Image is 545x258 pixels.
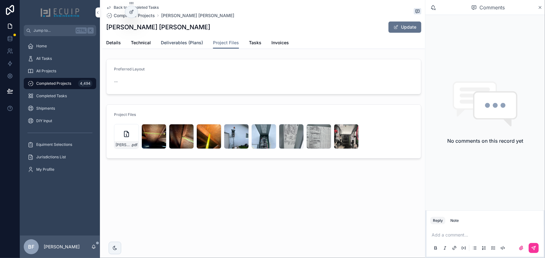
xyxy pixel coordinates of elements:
[24,103,96,114] a: Shipments
[24,139,96,150] a: Equiment Selections
[36,44,47,49] span: Home
[106,37,121,50] a: Details
[116,142,131,147] span: [PERSON_NAME]-[PERSON_NAME]-Engineering
[24,78,96,89] a: Completed Projects4,494
[450,218,459,223] div: Note
[213,40,239,46] span: Project Files
[36,56,52,61] span: All Tasks
[44,244,80,250] p: [PERSON_NAME]
[36,155,66,160] span: Jurisdictions List
[106,40,121,46] span: Details
[106,5,159,10] a: Back to Completed Tasks
[78,80,92,87] div: 4,494
[161,37,203,50] a: Deliverables (Plans)
[114,5,159,10] span: Back to Completed Tasks
[114,79,118,85] span: --
[36,167,54,172] span: My Profile
[88,28,93,33] span: K
[131,37,151,50] a: Technical
[389,21,421,33] button: Update
[24,151,96,163] a: Jurisdictions List
[106,12,155,19] a: Completed Projects
[28,243,34,251] span: BF
[448,217,461,224] button: Note
[114,12,155,19] span: Completed Projects
[36,142,72,147] span: Equiment Selections
[24,90,96,102] a: Completed Tasks
[40,7,80,17] img: App logo
[24,53,96,64] a: All Tasks
[479,4,505,11] span: Comments
[36,118,52,123] span: DIY Input
[447,137,523,145] h2: No comments on this record yet
[33,28,73,33] span: Jump to...
[24,41,96,52] a: Home
[131,40,151,46] span: Technical
[114,112,136,117] span: Project Files
[249,40,261,46] span: Tasks
[36,93,67,98] span: Completed Tasks
[24,115,96,127] a: DIY Input
[24,164,96,175] a: My Profile
[24,25,96,36] button: Jump to...CtrlK
[114,67,145,71] span: Preferred Layout
[249,37,261,50] a: Tasks
[271,37,289,50] a: Invoices
[76,27,87,34] span: Ctrl
[131,142,137,147] span: .pdf
[161,12,234,19] a: [PERSON_NAME] [PERSON_NAME]
[36,69,56,74] span: All Projects
[24,65,96,77] a: All Projects
[271,40,289,46] span: Invoices
[36,106,55,111] span: Shipments
[36,81,71,86] span: Completed Projects
[161,40,203,46] span: Deliverables (Plans)
[20,36,100,183] div: scrollable content
[430,217,445,224] button: Reply
[213,37,239,49] a: Project Files
[106,23,210,31] h1: [PERSON_NAME] [PERSON_NAME]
